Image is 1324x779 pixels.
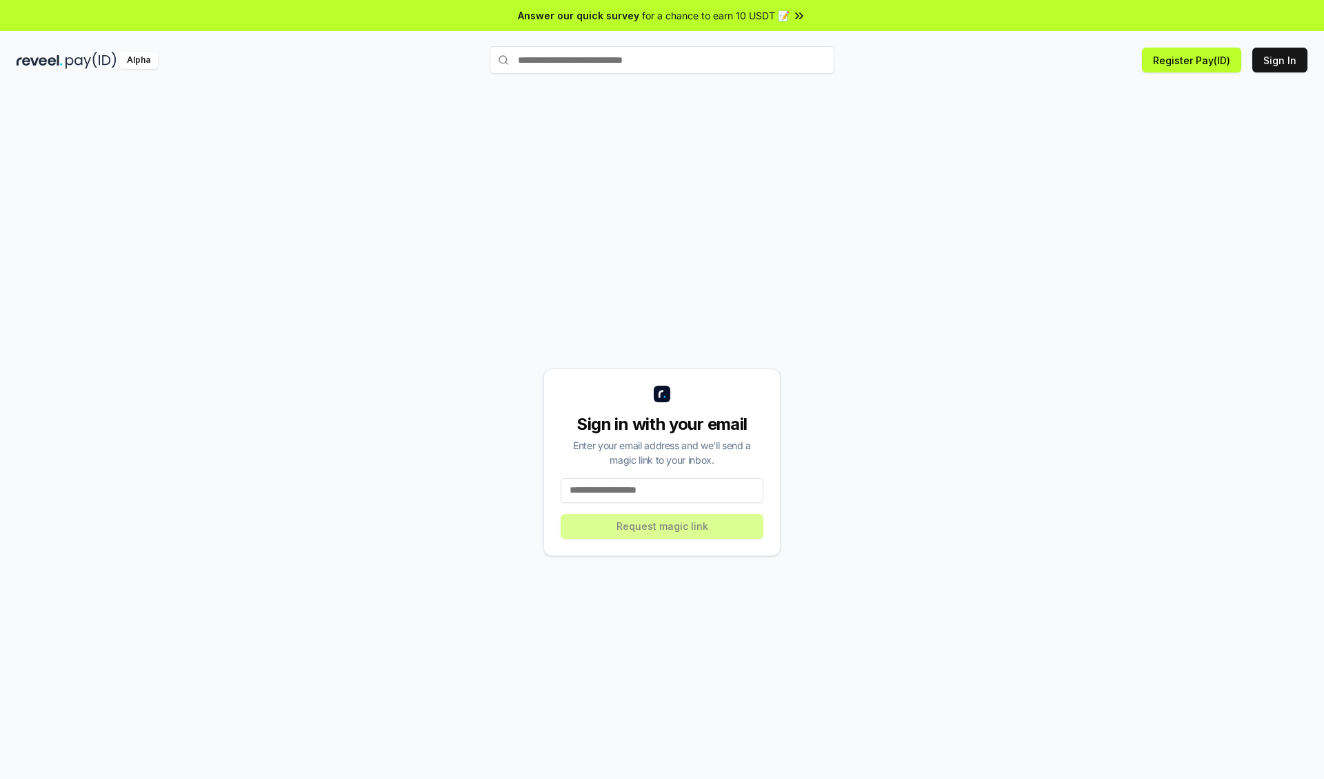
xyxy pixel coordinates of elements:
button: Register Pay(ID) [1142,48,1241,72]
button: Sign In [1252,48,1307,72]
img: pay_id [66,52,117,69]
div: Alpha [119,52,158,69]
img: logo_small [654,386,670,402]
span: Answer our quick survey [518,8,639,23]
div: Enter your email address and we’ll send a magic link to your inbox. [561,438,763,467]
span: for a chance to earn 10 USDT 📝 [642,8,790,23]
div: Sign in with your email [561,413,763,435]
img: reveel_dark [17,52,63,69]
